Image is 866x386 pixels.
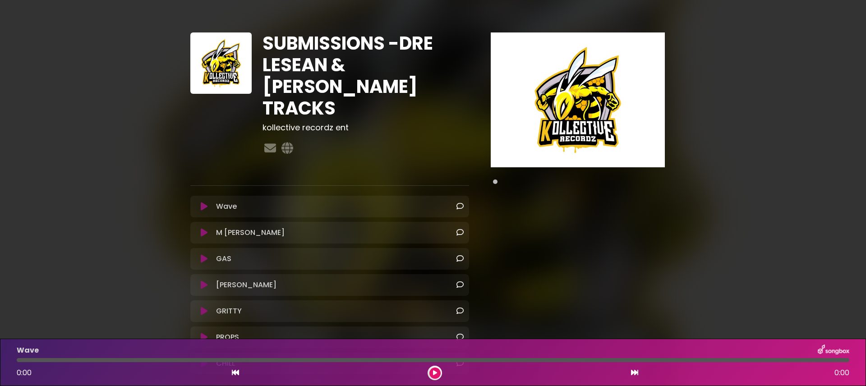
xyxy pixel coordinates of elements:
h1: SUBMISSIONS -DRE LESEAN & [PERSON_NAME] TRACKS [263,32,469,119]
img: songbox-logo-white.png [818,345,849,356]
p: PROPS [216,332,239,343]
p: M [PERSON_NAME] [216,227,285,238]
img: GUNWSRGhRCaYHykjiXYu [190,32,252,94]
h3: kollective recordz ent [263,123,469,133]
p: GRITTY [216,306,242,317]
span: 0:00 [17,368,32,378]
p: Wave [216,201,237,212]
p: GAS [216,253,231,264]
p: Wave [17,345,39,356]
p: [PERSON_NAME] [216,280,276,290]
img: Main Media [491,32,665,167]
span: 0:00 [834,368,849,378]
